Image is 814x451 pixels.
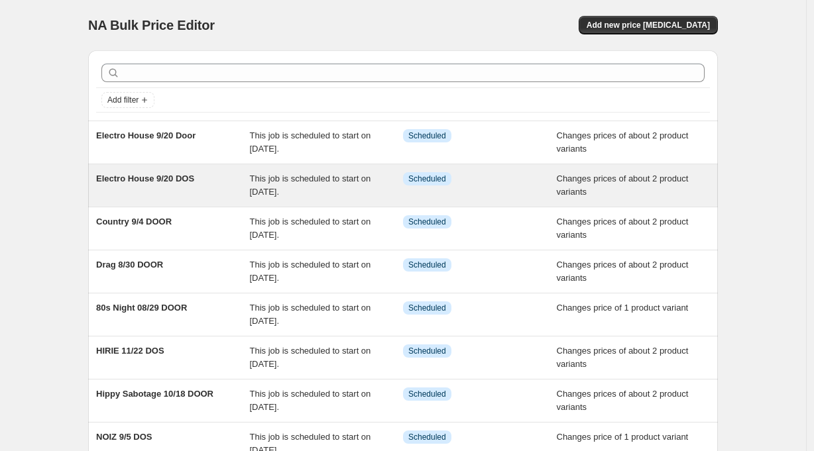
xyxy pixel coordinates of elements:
span: Changes prices of about 2 product variants [557,389,689,412]
span: Scheduled [408,389,446,399]
span: Changes prices of about 2 product variants [557,346,689,369]
span: Scheduled [408,432,446,442]
span: Changes price of 1 product variant [557,303,689,313]
span: This job is scheduled to start on [DATE]. [250,346,371,369]
span: This job is scheduled to start on [DATE]. [250,174,371,197]
span: Scheduled [408,174,446,184]
span: Country 9/4 DOOR [96,217,172,226]
span: This job is scheduled to start on [DATE]. [250,217,371,240]
span: Electro House 9/20 DOS [96,174,194,183]
button: Add new price [MEDICAL_DATA] [579,16,718,34]
span: Electro House 9/20 Door [96,130,196,140]
span: Hippy Sabotage 10/18 DOOR [96,389,213,399]
span: 80s Night 08/29 DOOR [96,303,187,313]
span: HIRIE 11/22 DOS [96,346,164,356]
span: This job is scheduled to start on [DATE]. [250,389,371,412]
span: NA Bulk Price Editor [88,18,215,32]
span: This job is scheduled to start on [DATE]. [250,260,371,283]
span: Changes price of 1 product variant [557,432,689,442]
span: Drag 8/30 DOOR [96,260,163,270]
span: Changes prices of about 2 product variants [557,260,689,283]
span: Scheduled [408,303,446,313]
span: Scheduled [408,346,446,356]
span: This job is scheduled to start on [DATE]. [250,303,371,326]
span: Scheduled [408,260,446,270]
span: NOIZ 9/5 DOS [96,432,152,442]
span: Changes prices of about 2 product variants [557,217,689,240]
span: Changes prices of about 2 product variants [557,130,689,154]
span: Scheduled [408,130,446,141]
span: Add filter [107,95,139,105]
span: Add new price [MEDICAL_DATA] [587,20,710,30]
span: Scheduled [408,217,446,227]
span: Changes prices of about 2 product variants [557,174,689,197]
span: This job is scheduled to start on [DATE]. [250,130,371,154]
button: Add filter [101,92,154,108]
